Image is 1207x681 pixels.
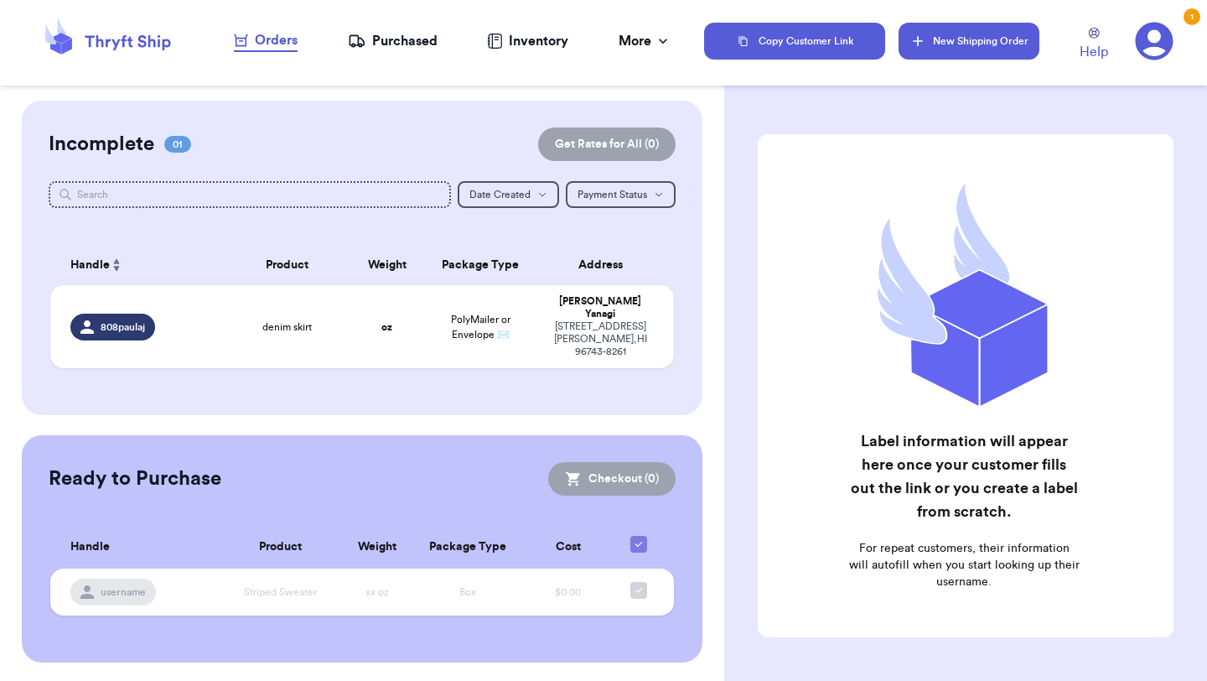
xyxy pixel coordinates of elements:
[225,245,350,285] th: Product
[1135,22,1173,60] a: 1
[348,31,438,51] a: Purchased
[566,181,676,208] button: Payment Status
[619,31,671,51] div: More
[70,538,110,556] span: Handle
[1080,28,1108,62] a: Help
[848,429,1080,523] h2: Label information will appear here once your customer fills out the link or you create a label fr...
[547,320,654,358] div: [STREET_ADDRESS] [PERSON_NAME] , HI 96743-8261
[381,322,392,332] strong: oz
[70,257,110,274] span: Handle
[538,127,676,161] button: Get Rates for All (0)
[49,181,451,208] input: Search
[451,315,510,340] span: PolyMailer or Envelope ✉️
[547,295,654,320] div: [PERSON_NAME] Yanagi
[1080,42,1108,62] span: Help
[164,136,191,153] span: 01
[522,526,613,569] th: Cost
[234,30,298,50] div: Orders
[548,462,676,496] button: Checkout (0)
[341,526,414,569] th: Weight
[1184,8,1200,25] div: 1
[848,540,1080,590] p: For repeat customers, their information will autofill when you start looking up their username.
[424,245,536,285] th: Package Type
[49,131,154,158] h2: Incomplete
[234,30,298,52] a: Orders
[459,587,476,597] span: Box
[555,587,581,597] span: $0.00
[704,23,885,60] button: Copy Customer Link
[413,526,522,569] th: Package Type
[244,587,317,597] span: Striped Sweater
[350,245,424,285] th: Weight
[101,320,145,334] span: 808paulaj
[578,190,647,200] span: Payment Status
[101,585,146,599] span: username
[487,31,568,51] a: Inventory
[469,190,531,200] span: Date Created
[262,320,312,334] span: denim skirt
[365,587,389,597] span: xx oz
[110,255,123,275] button: Sort ascending
[220,526,341,569] th: Product
[49,465,221,492] h2: Ready to Purchase
[536,245,674,285] th: Address
[458,181,559,208] button: Date Created
[899,23,1039,60] button: New Shipping Order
